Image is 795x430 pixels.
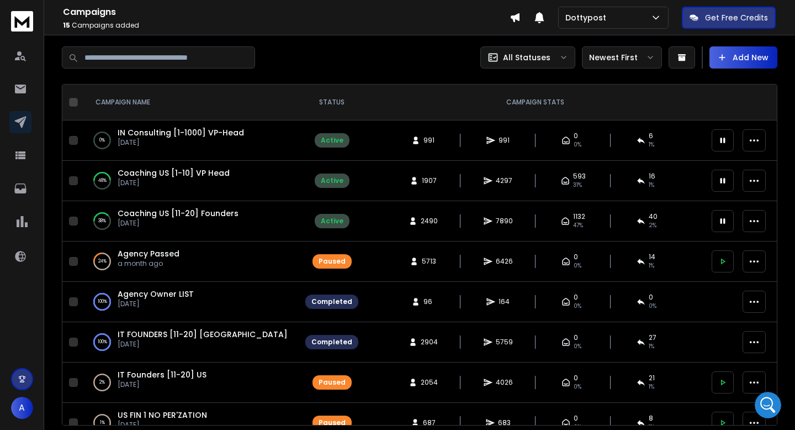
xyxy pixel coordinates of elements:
[649,302,656,311] span: 0 %
[649,333,656,342] span: 27
[574,293,578,302] span: 0
[422,176,437,185] span: 1907
[499,136,510,145] span: 991
[59,135,203,146] div: dottypost - IN Consulting [1-1000]
[82,281,203,292] div: i want to start this subseq asap
[82,363,299,403] td: 2%IT Founders [11-20] US[DATE]
[18,92,172,113] div: Our usual reply time 🕒
[118,138,244,147] p: [DATE]
[18,185,172,196] div: Hey Ankit, thanks for reaching out.
[573,181,582,190] span: 31 %
[63,6,510,19] h1: Campaigns
[63,20,70,30] span: 15
[9,36,181,120] div: You’ll get replies here and in your email:✉️[EMAIL_ADDRESS][DOMAIN_NAME]Our usual reply time🕒unde...
[18,43,172,86] div: You’ll get replies here and in your email: ✉️
[582,46,662,69] button: Newest First
[52,345,61,354] button: Upload attachment
[705,12,768,23] p: Get Free Credits
[18,232,104,238] div: [PERSON_NAME] • 2h ago
[649,293,653,302] span: 0
[574,261,581,270] span: 0%
[319,257,346,266] div: Paused
[574,253,578,261] span: 0
[100,417,105,428] p: 1 %
[573,172,586,181] span: 593
[9,249,212,275] div: Ankit says…
[50,129,212,169] div: dottypost - IN Consulting [1-1000]my subsequence shows link that way
[118,219,239,228] p: [DATE]
[574,374,578,382] span: 0
[573,212,585,221] span: 1132
[496,176,512,185] span: 4297
[18,65,105,85] b: [EMAIL_ADDRESS][DOMAIN_NAME]
[98,256,107,267] p: 24 %
[118,369,206,380] a: IT Founders [11-20] US
[503,52,550,63] p: All Statuses
[18,201,172,223] div: Let me check this and see the settings, I will get back to you.
[11,397,33,419] button: A
[118,259,179,268] p: a month ago
[649,253,655,261] span: 14
[649,261,654,270] span: 1 %
[649,212,658,221] span: 40
[423,297,434,306] span: 96
[98,337,107,348] p: 100 %
[421,217,438,226] span: 2490
[73,274,212,298] div: i want to start this subseq asap
[574,302,581,311] span: 0%
[574,414,578,423] span: 0
[649,221,656,230] span: 2 %
[496,378,513,387] span: 4026
[682,7,776,29] button: Get Free Credits
[649,172,655,181] span: 16
[9,36,212,129] div: Box says…
[498,418,511,427] span: 683
[63,21,510,30] p: Campaigns added
[118,208,239,219] a: Coaching US [11-20] Founders
[574,382,581,391] span: 0%
[118,410,207,421] span: US FIN 1 NO PER'ZATION
[118,167,230,179] a: Coaching US [1-10] VP Head
[118,300,194,308] p: [DATE]
[9,129,212,178] div: Ankit says…
[649,374,655,382] span: 21
[98,216,106,227] p: 38 %
[321,217,343,226] div: Active
[299,85,365,120] th: STATUS
[499,297,510,306] span: 164
[11,11,33,32] img: logo
[82,322,299,363] td: 100%IT FOUNDERS [11-20] [GEOGRAPHIC_DATA][DATE]
[9,178,212,249] div: Lakshita says…
[496,338,513,347] span: 5759
[9,274,212,307] div: Ankit says…
[179,314,203,325] div: team?
[321,136,343,145] div: Active
[82,85,299,120] th: CAMPAIGN NAME
[118,127,244,138] a: IN Consulting [1-1000] VP-Head
[9,178,181,229] div: Hey Ankit, thanks for reaching out.Let me check this and see the settings, I will get back to you...
[118,340,288,349] p: [DATE]
[365,85,705,120] th: CAMPAIGN STATS
[574,132,578,140] span: 0
[59,151,203,162] div: my subsequence shows link that way
[118,248,179,259] a: Agency Passed
[319,418,346,427] div: Paused
[709,46,777,69] button: Add New
[54,14,76,25] p: Active
[311,297,352,306] div: Completed
[118,329,288,340] a: IT FOUNDERS [11-20] [GEOGRAPHIC_DATA]
[82,120,299,161] td: 0%IN Consulting [1-1000] VP-Head[DATE]
[155,256,203,267] div: please hurry
[118,179,230,187] p: [DATE]
[573,221,583,230] span: 47 %
[17,345,26,354] button: Emoji picker
[649,181,654,190] span: 1 %
[82,242,299,282] td: 24%Agency Passeda month ago
[649,132,653,140] span: 6
[170,307,212,332] div: team?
